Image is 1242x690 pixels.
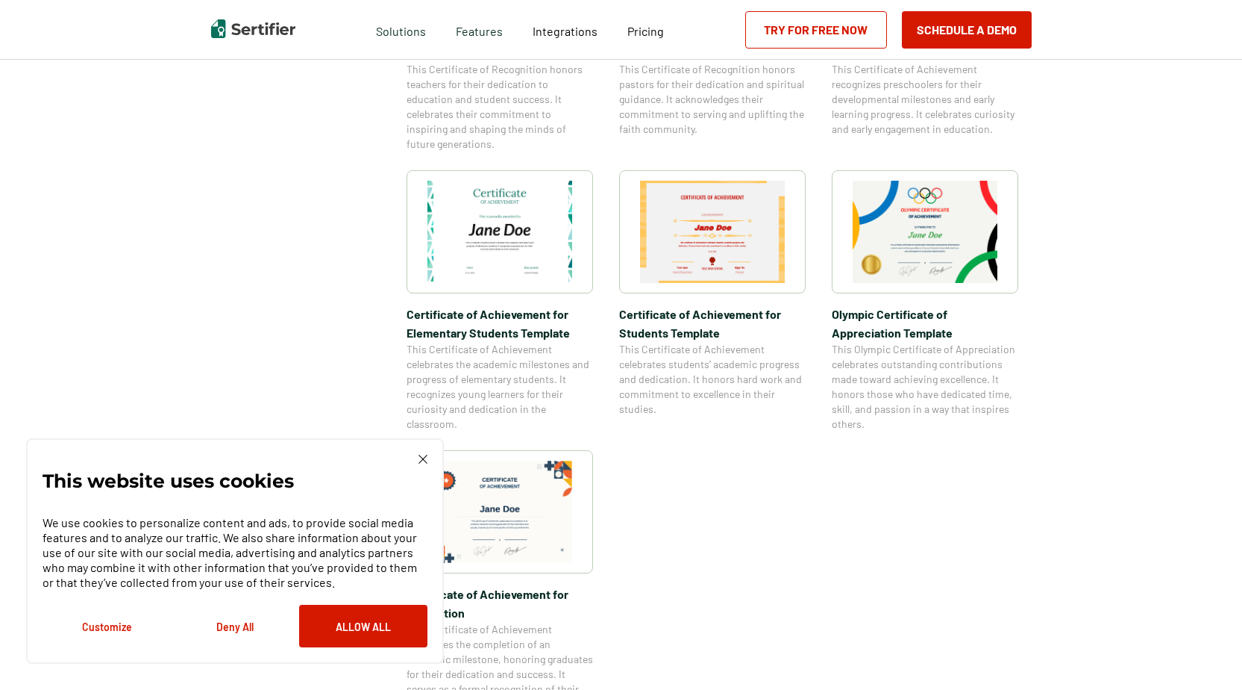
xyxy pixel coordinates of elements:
img: Olympic Certificate of Appreciation​ Template [853,181,997,283]
span: Certificate of Achievement for Students Template [619,305,806,342]
img: Certificate of Achievement for Elementary Students Template [427,181,572,283]
span: This Certificate of Achievement celebrates students’ academic progress and dedication. It honors ... [619,342,806,417]
span: This Certificate of Recognition honors teachers for their dedication to education and student suc... [407,62,593,152]
p: We use cookies to personalize content and ads, to provide social media features and to analyze ou... [43,515,427,590]
a: Try for Free Now [745,11,887,49]
button: Deny All [171,605,299,647]
span: Olympic Certificate of Appreciation​ Template [832,305,1018,342]
span: Solutions [376,20,426,39]
img: Certificate of Achievement for Students Template [640,181,785,283]
img: Certificate of Achievement for Graduation [427,461,572,563]
span: Features [456,20,503,39]
p: This website uses cookies [43,473,294,488]
span: This Olympic Certificate of Appreciation celebrates outstanding contributions made toward achievi... [832,342,1018,432]
iframe: Chat Widget [1167,618,1242,690]
span: Certificate of Achievement for Elementary Students Template [407,305,593,342]
a: Pricing [627,20,664,39]
a: Olympic Certificate of Appreciation​ TemplateOlympic Certificate of Appreciation​ TemplateThis Ol... [832,170,1018,432]
a: Certificate of Achievement for Students TemplateCertificate of Achievement for Students TemplateT... [619,170,806,432]
span: Integrations [533,24,598,38]
a: Certificate of Achievement for Elementary Students TemplateCertificate of Achievement for Element... [407,170,593,432]
span: This Certificate of Recognition honors pastors for their dedication and spiritual guidance. It ac... [619,62,806,137]
a: Integrations [533,20,598,39]
button: Customize [43,605,171,647]
button: Schedule a Demo [902,11,1032,49]
span: Certificate of Achievement for Graduation [407,585,593,622]
span: Pricing [627,24,664,38]
button: Allow All [299,605,427,647]
span: This Certificate of Achievement recognizes preschoolers for their developmental milestones and ea... [832,62,1018,137]
img: Cookie Popup Close [418,455,427,464]
span: This Certificate of Achievement celebrates the academic milestones and progress of elementary stu... [407,342,593,432]
img: Sertifier | Digital Credentialing Platform [211,19,295,38]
